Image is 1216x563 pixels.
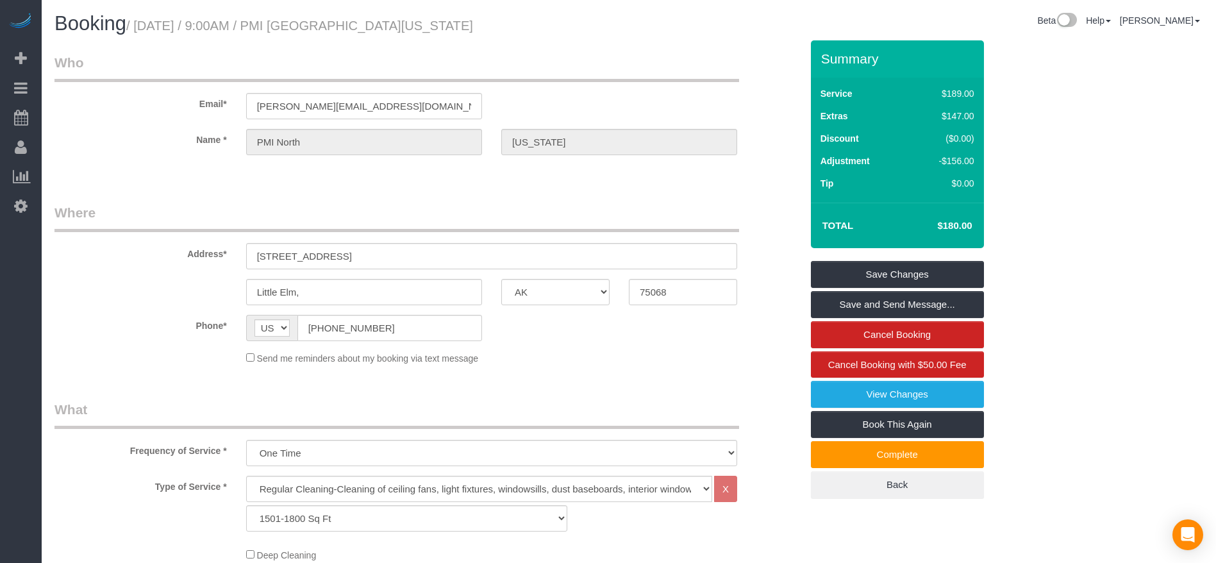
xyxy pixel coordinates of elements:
[1172,519,1203,550] div: Open Intercom Messenger
[811,441,984,468] a: Complete
[820,132,859,145] label: Discount
[45,129,237,146] label: Name *
[811,261,984,288] a: Save Changes
[820,110,848,122] label: Extras
[899,221,972,231] h4: $180.00
[297,315,482,341] input: Phone*
[629,279,737,305] input: Zip Code*
[811,291,984,318] a: Save and Send Message...
[246,93,482,119] input: Email*
[811,351,984,378] a: Cancel Booking with $50.00 Fee
[912,110,974,122] div: $147.00
[54,12,126,35] span: Booking
[54,53,739,82] legend: Who
[257,550,317,560] span: Deep Cleaning
[246,129,482,155] input: First Name*
[45,243,237,260] label: Address*
[820,155,870,167] label: Adjustment
[1037,15,1077,26] a: Beta
[820,177,834,190] label: Tip
[501,129,737,155] input: Last Name*
[912,177,974,190] div: $0.00
[1120,15,1200,26] a: [PERSON_NAME]
[821,51,978,66] h3: Summary
[811,471,984,498] a: Back
[45,440,237,457] label: Frequency of Service *
[8,13,33,31] img: Automaid Logo
[54,203,739,232] legend: Where
[126,19,473,33] small: / [DATE] / 9:00AM / PMI [GEOGRAPHIC_DATA][US_STATE]
[257,353,479,364] span: Send me reminders about my booking via text message
[45,93,237,110] label: Email*
[45,315,237,332] label: Phone*
[912,155,974,167] div: -$156.00
[54,400,739,429] legend: What
[811,381,984,408] a: View Changes
[820,87,853,100] label: Service
[822,220,854,231] strong: Total
[912,132,974,145] div: ($0.00)
[828,359,967,370] span: Cancel Booking with $50.00 Fee
[811,321,984,348] a: Cancel Booking
[912,87,974,100] div: $189.00
[1086,15,1111,26] a: Help
[811,411,984,438] a: Book This Again
[45,476,237,493] label: Type of Service *
[246,279,482,305] input: City*
[1056,13,1077,29] img: New interface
